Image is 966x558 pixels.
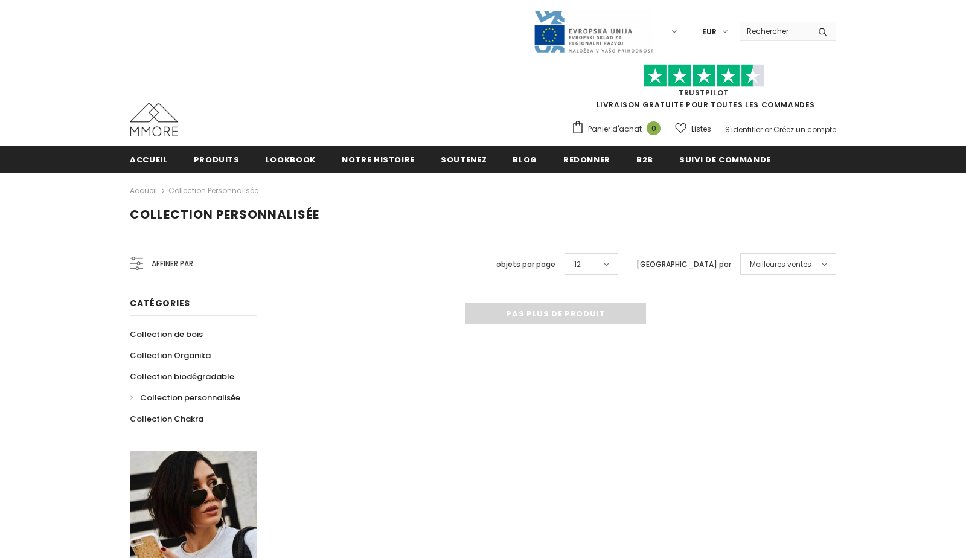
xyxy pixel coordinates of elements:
[644,64,764,88] img: Faites confiance aux étoiles pilotes
[130,350,211,361] span: Collection Organika
[441,146,487,173] a: soutenez
[168,185,258,196] a: Collection personnalisée
[130,345,211,366] a: Collection Organika
[636,146,653,173] a: B2B
[140,392,240,403] span: Collection personnalisée
[571,69,836,110] span: LIVRAISON GRATUITE POUR TOUTES LES COMMANDES
[574,258,581,271] span: 12
[679,88,729,98] a: TrustPilot
[130,387,240,408] a: Collection personnalisée
[130,329,203,340] span: Collection de bois
[194,154,240,165] span: Produits
[647,121,661,135] span: 0
[130,184,157,198] a: Accueil
[130,206,319,223] span: Collection personnalisée
[533,26,654,36] a: Javni Razpis
[342,154,415,165] span: Notre histoire
[588,123,642,135] span: Panier d'achat
[130,297,190,309] span: Catégories
[130,103,178,136] img: Cas MMORE
[725,124,763,135] a: S'identifier
[679,154,771,165] span: Suivi de commande
[691,123,711,135] span: Listes
[342,146,415,173] a: Notre histoire
[563,146,610,173] a: Redonner
[679,146,771,173] a: Suivi de commande
[636,154,653,165] span: B2B
[496,258,555,271] label: objets par page
[563,154,610,165] span: Redonner
[441,154,487,165] span: soutenez
[194,146,240,173] a: Produits
[571,120,667,138] a: Panier d'achat 0
[266,146,316,173] a: Lookbook
[764,124,772,135] span: or
[130,366,234,387] a: Collection biodégradable
[740,22,809,40] input: Search Site
[130,408,203,429] a: Collection Chakra
[513,154,537,165] span: Blog
[533,10,654,54] img: Javni Razpis
[266,154,316,165] span: Lookbook
[675,118,711,139] a: Listes
[130,146,168,173] a: Accueil
[750,258,811,271] span: Meilleures ventes
[636,258,731,271] label: [GEOGRAPHIC_DATA] par
[702,26,717,38] span: EUR
[152,257,193,271] span: Affiner par
[130,154,168,165] span: Accueil
[130,324,203,345] a: Collection de bois
[773,124,836,135] a: Créez un compte
[513,146,537,173] a: Blog
[130,413,203,425] span: Collection Chakra
[130,371,234,382] span: Collection biodégradable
